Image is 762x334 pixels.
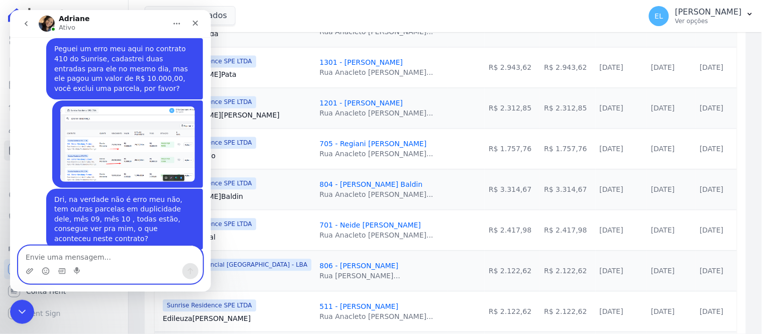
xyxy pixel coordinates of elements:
td: R$ 2.122,62 [485,250,540,291]
a: Parcelas [4,74,124,94]
a: [PERSON_NAME]Pata [163,69,311,79]
a: [DATE] [700,267,723,275]
td: R$ 2.122,62 [485,291,540,331]
a: [DATE] [600,63,623,71]
td: R$ 2.122,62 [540,250,595,291]
iframe: Intercom live chat [10,300,34,324]
div: Erica diz… [8,179,193,241]
div: Dri, na verdade não é erro meu não, tem outras parcelas em duplicidade dele, mês 09, mês 10 , tod... [36,179,193,240]
a: 705 - Regiani [PERSON_NAME] [319,140,426,148]
a: [DATE] [651,145,675,153]
button: Start recording [64,257,72,265]
a: Negativação [4,207,124,227]
div: Rua Anacleto [PERSON_NAME]... [319,311,433,321]
a: [DATE] [651,267,675,275]
a: 804 - [PERSON_NAME] Baldin [319,180,422,188]
a: Visão Geral [4,30,124,50]
a: Lotes [4,96,124,117]
td: R$ 2.417,98 [540,209,595,250]
iframe: Intercom live chat [10,10,211,292]
div: Rua Anacleto [PERSON_NAME]... [319,189,433,199]
button: Selecionador de Emoji [32,257,40,265]
a: 1301 - [PERSON_NAME] [319,58,403,66]
span: Sunrise Residence SPE LTDA [163,299,256,311]
a: [DATE] [700,104,723,112]
a: RosemaryBreda [163,29,311,39]
td: R$ 2.943,62 [485,47,540,87]
td: R$ 2.943,62 [540,47,595,87]
td: R$ 3.314,67 [540,169,595,209]
td: R$ 2.122,62 [540,291,595,331]
div: Rua Anacleto [PERSON_NAME]... [319,108,433,118]
a: [DATE] [700,307,723,315]
td: R$ 1.757,76 [485,128,540,169]
a: [DATE] [600,104,623,112]
div: Erica diz… [8,28,193,90]
td: R$ 2.312,85 [485,87,540,128]
div: Rua Anacleto [PERSON_NAME]... [319,67,433,77]
a: [DATE] [651,307,675,315]
a: DeividPaio [163,273,311,283]
p: [PERSON_NAME] [675,7,742,17]
button: Upload do anexo [16,257,24,265]
a: [DATE] [700,185,723,193]
div: Peguei um erro meu aqui no contrato 410 do Sunrise, cadastrei duas entradas para ele no mesmo dia... [36,28,193,89]
a: 1201 - [PERSON_NAME] [319,99,403,107]
a: Minha Carteira [4,141,124,161]
button: Enviar uma mensagem [172,253,188,269]
div: Rua Anacleto [PERSON_NAME]... [319,230,433,240]
div: Peguei um erro meu aqui no contrato 410 do Sunrise, cadastrei duas entradas para ele no mesmo dia... [44,34,185,83]
span: Edíficio Residencial [GEOGRAPHIC_DATA] - LBA [163,259,311,271]
a: [DATE] [651,63,675,71]
a: Edileuza[PERSON_NAME] [163,313,311,323]
div: Dri, na verdade não é erro meu não, tem outras parcelas em duplicidade dele, mês 09, mês 10 , tod... [44,185,185,234]
a: Contratos [4,52,124,72]
td: R$ 2.417,98 [485,209,540,250]
a: Clientes [4,119,124,139]
a: [DATE] [600,307,623,315]
div: Rua [PERSON_NAME]... [319,271,400,281]
td: R$ 1.757,76 [540,128,595,169]
button: 5 selecionados [145,6,236,25]
div: Fechar [176,4,194,22]
a: [DATE] [700,145,723,153]
a: 511 - [PERSON_NAME] [319,302,398,310]
p: Ativo [49,13,65,23]
td: R$ 3.314,67 [485,169,540,209]
a: [DATE] [600,267,623,275]
button: Selecionador de GIF [48,257,56,265]
a: NeideWestphal [163,232,311,242]
button: Início [157,4,176,23]
a: [DATE] [600,226,623,234]
a: Crédito [4,185,124,205]
a: [DATE] [600,145,623,153]
span: EL [655,13,664,20]
a: Conta Hent [4,281,124,301]
a: [DATE] [651,185,675,193]
a: Transferências [4,163,124,183]
textarea: Envie uma mensagem... [9,236,192,253]
a: [PERSON_NAME][PERSON_NAME] [163,110,311,120]
a: 701 - Neide [PERSON_NAME] [319,221,421,229]
a: [DATE] [700,63,723,71]
div: Rua Anacleto [PERSON_NAME]... [319,149,433,159]
div: Plataformas [8,243,120,255]
a: [DATE] [651,104,675,112]
div: Erica diz… [8,90,193,178]
a: [PERSON_NAME]Baldin [163,191,311,201]
a: [DATE] [700,226,723,234]
p: Ver opções [675,17,742,25]
td: R$ 2.312,85 [540,87,595,128]
a: [DATE] [600,185,623,193]
a: Recebíveis [4,259,124,279]
button: EL [PERSON_NAME] Ver opções [641,2,762,30]
a: [DATE] [651,226,675,234]
a: RegianiCanedo [163,151,311,161]
a: 806 - [PERSON_NAME] [319,262,398,270]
